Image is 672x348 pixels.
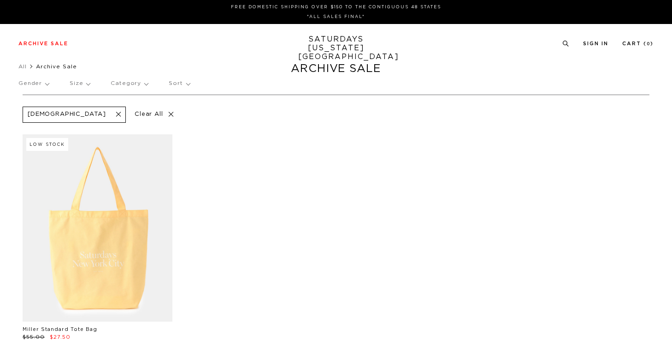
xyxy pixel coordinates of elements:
p: Category [111,73,148,94]
p: *ALL SALES FINAL* [22,13,650,20]
div: Low Stock [26,138,68,151]
a: Sign In [583,41,608,46]
a: SATURDAYS[US_STATE][GEOGRAPHIC_DATA] [298,35,374,61]
span: Archive Sale [36,64,77,69]
span: $27.50 [50,335,71,340]
p: Gender [18,73,49,94]
p: [DEMOGRAPHIC_DATA] [28,111,106,119]
p: Size [70,73,90,94]
a: Cart (0) [622,41,654,46]
a: Archive Sale [18,41,68,46]
span: $55.00 [23,335,45,340]
p: FREE DOMESTIC SHIPPING OVER $150 TO THE CONTIGUOUS 48 STATES [22,4,650,11]
a: Miller Standard Tote Bag [23,327,97,332]
a: All [18,64,27,69]
p: Clear All [130,107,178,123]
small: 0 [647,42,650,46]
p: Sort [169,73,189,94]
